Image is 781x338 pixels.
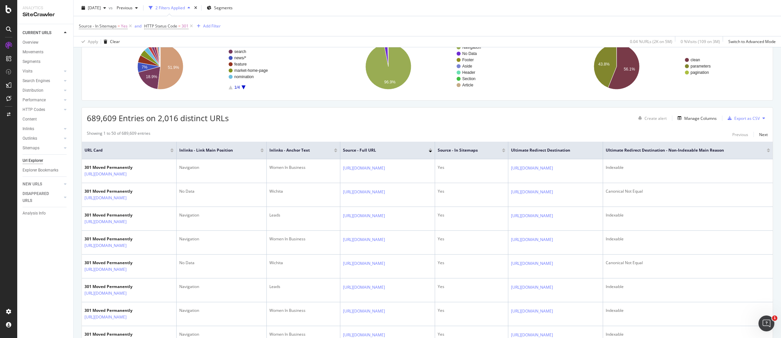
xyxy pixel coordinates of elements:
text: Section [462,76,475,81]
button: Apply [79,36,98,47]
span: Source - In Sitemaps [79,23,117,29]
div: Yes [438,260,505,266]
div: Next [759,132,768,137]
div: HTTP Codes [23,106,45,113]
div: times [193,5,198,11]
div: Yes [438,308,505,314]
text: Article [462,83,474,87]
text: news/* [234,56,246,60]
span: Yes [121,22,128,31]
a: [URL][DOMAIN_NAME] [343,189,385,195]
a: [URL][DOMAIN_NAME] [84,242,127,249]
text: pagination [691,70,709,75]
span: HTTP Status Code [144,23,177,29]
text: 7% [142,65,148,70]
text: 1/4 [234,85,240,90]
span: Previous [114,5,133,11]
a: [URL][DOMAIN_NAME] [343,236,385,243]
a: [URL][DOMAIN_NAME] [84,314,127,320]
a: Visits [23,68,62,75]
a: CURRENT URLS [23,29,62,36]
div: 2 Filters Applied [155,5,185,11]
div: No Data [179,188,263,194]
div: Leads [269,284,337,290]
text: 18.9% [146,74,157,79]
div: Indexable [606,165,770,170]
div: Yes [438,284,505,290]
div: Add Filter [203,23,221,29]
a: Inlinks [23,125,62,132]
div: Yes [438,236,505,242]
a: [URL][DOMAIN_NAME] [84,290,127,297]
text: Header [462,70,475,75]
a: [URL][DOMAIN_NAME] [84,171,127,177]
text: Navigation [462,45,481,50]
a: Url Explorer [23,157,69,164]
text: Footer [462,58,474,62]
div: Navigation [179,308,263,314]
div: Yes [438,212,505,218]
a: Explorer Bookmarks [23,167,69,174]
span: 1 [772,315,777,321]
div: Canonical Not Equal [606,188,770,194]
a: Search Engines [23,77,62,84]
span: Segments [214,5,233,11]
a: [URL][DOMAIN_NAME] [511,284,553,291]
a: [URL][DOMAIN_NAME] [84,195,127,201]
div: Yes [438,165,505,170]
div: No Data [179,260,263,266]
button: Switch to Advanced Mode [726,36,776,47]
button: [DATE] [79,3,109,13]
div: Visits [23,68,32,75]
a: [URL][DOMAIN_NAME] [343,165,385,171]
div: Leads [269,212,337,218]
text: unknown [234,43,250,48]
div: Analytics [23,5,68,11]
a: [URL][DOMAIN_NAME] [511,308,553,314]
div: Yes [438,188,505,194]
div: Showing 1 to 50 of 689,609 entries [87,130,150,138]
svg: A chart. [543,38,766,95]
div: Overview [23,39,38,46]
button: and [135,23,141,29]
div: Navigation [179,284,263,290]
div: Women In Business [269,236,337,242]
div: Yes [438,331,505,337]
div: Analysis Info [23,210,46,217]
button: 2 Filters Applied [146,3,193,13]
div: NEW URLS [23,181,42,188]
div: Content [23,116,37,123]
div: Search Engines [23,77,50,84]
div: A chart. [315,38,538,95]
svg: A chart. [87,38,310,95]
text: 96.9% [384,80,396,84]
div: Inlinks [23,125,34,132]
span: = [178,23,181,29]
div: Indexable [606,331,770,337]
div: 301 Moved Permanently [84,260,155,266]
div: Outlinks [23,135,37,142]
button: Previous [114,3,140,13]
a: Sitemaps [23,145,62,152]
div: 0 % Visits ( 109 on 3M ) [681,39,720,44]
a: Segments [23,58,69,65]
div: Wichita [269,260,337,266]
div: Distribution [23,87,43,94]
a: Performance [23,97,62,104]
div: Apply [88,39,98,44]
iframe: Intercom live chat [758,315,774,331]
a: Overview [23,39,69,46]
button: Create alert [636,113,667,123]
button: Manage Columns [675,114,717,122]
div: Url Explorer [23,157,43,164]
a: Distribution [23,87,62,94]
div: Manage Columns [684,116,717,121]
div: Previous [732,132,748,137]
text: 56.1% [624,67,635,72]
button: Export as CSV [725,113,760,123]
div: Explorer Bookmarks [23,167,58,174]
div: 301 Moved Permanently [84,331,155,337]
div: Indexable [606,236,770,242]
